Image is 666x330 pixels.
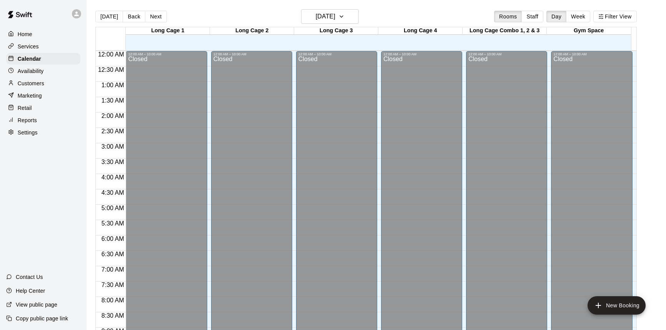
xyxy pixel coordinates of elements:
[6,90,80,101] a: Marketing
[593,11,636,22] button: Filter View
[316,11,335,22] h6: [DATE]
[126,27,210,35] div: Long Cage 1
[566,11,590,22] button: Week
[18,92,42,99] p: Marketing
[468,52,545,56] div: 12:00 AM – 10:00 AM
[100,312,126,319] span: 8:30 AM
[96,51,126,58] span: 12:00 AM
[18,104,32,112] p: Retail
[100,220,126,227] span: 5:30 AM
[18,43,39,50] p: Services
[18,67,44,75] p: Availability
[100,143,126,150] span: 3:00 AM
[16,273,43,281] p: Contact Us
[546,11,566,22] button: Day
[100,235,126,242] span: 6:00 AM
[210,27,294,35] div: Long Cage 2
[18,116,37,124] p: Reports
[378,27,463,35] div: Long Cage 4
[6,127,80,138] a: Settings
[96,66,126,73] span: 12:30 AM
[100,174,126,181] span: 4:00 AM
[6,28,80,40] a: Home
[100,159,126,165] span: 3:30 AM
[521,11,543,22] button: Staff
[16,315,68,322] p: Copy public page link
[100,251,126,257] span: 6:30 AM
[100,297,126,303] span: 8:00 AM
[95,11,123,22] button: [DATE]
[100,189,126,196] span: 4:30 AM
[100,82,126,88] span: 1:00 AM
[16,287,45,295] p: Help Center
[494,11,522,22] button: Rooms
[547,27,631,35] div: Gym Space
[100,282,126,288] span: 7:30 AM
[100,97,126,104] span: 1:30 AM
[6,53,80,65] a: Calendar
[100,113,126,119] span: 2:00 AM
[100,266,126,273] span: 7:00 AM
[301,9,359,24] button: [DATE]
[18,30,32,38] p: Home
[294,27,378,35] div: Long Cage 3
[100,128,126,134] span: 2:30 AM
[145,11,166,22] button: Next
[18,55,41,63] p: Calendar
[588,296,646,315] button: add
[18,129,38,136] p: Settings
[6,114,80,126] a: Reports
[6,78,80,89] a: Customers
[18,80,44,87] p: Customers
[16,301,57,308] p: View public page
[6,65,80,77] a: Availability
[463,27,547,35] div: Long Cage Combo 1, 2 & 3
[123,11,145,22] button: Back
[298,52,375,56] div: 12:00 AM – 10:00 AM
[6,41,80,52] a: Services
[100,205,126,211] span: 5:00 AM
[6,102,80,114] a: Retail
[553,52,630,56] div: 12:00 AM – 10:00 AM
[128,52,205,56] div: 12:00 AM – 10:00 AM
[383,52,460,56] div: 12:00 AM – 10:00 AM
[213,52,290,56] div: 12:00 AM – 10:00 AM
